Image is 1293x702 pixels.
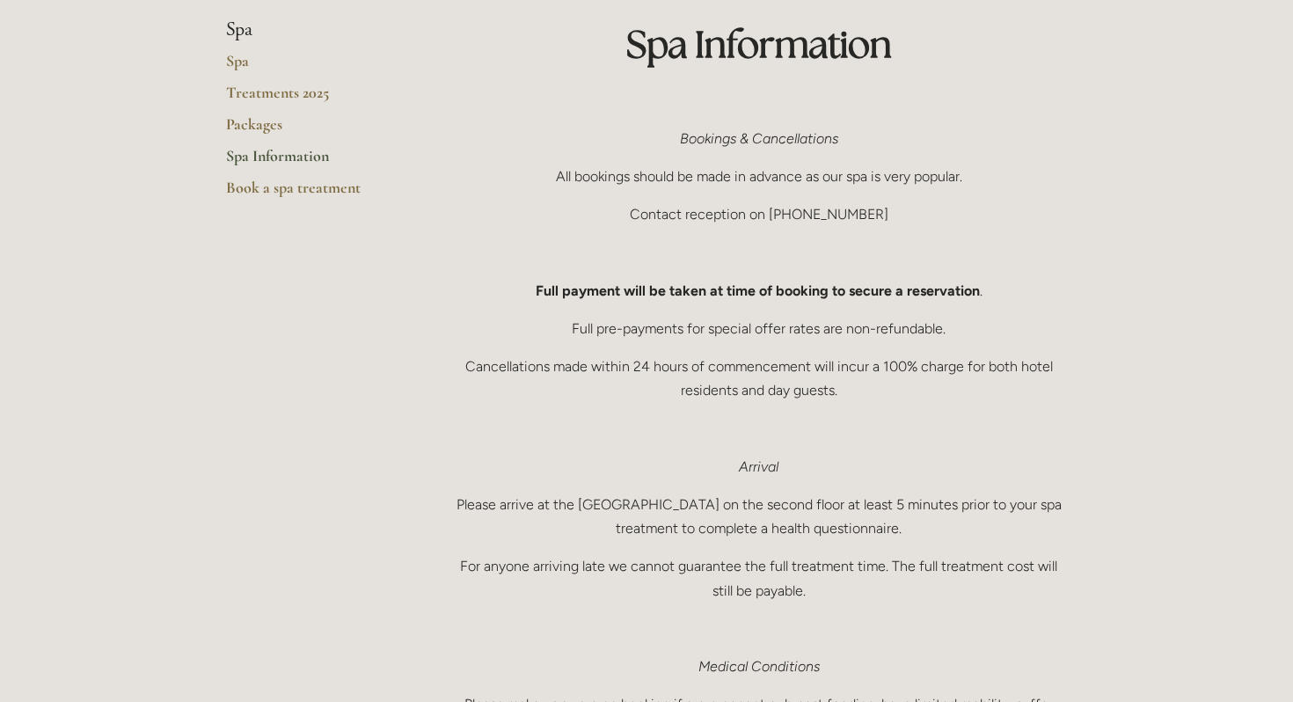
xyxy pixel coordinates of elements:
em: Bookings & Cancellations [680,130,838,147]
p: Please arrive at the [GEOGRAPHIC_DATA] on the second floor at least 5 minutes prior to your spa t... [450,493,1067,540]
a: Packages [226,114,394,146]
li: Spa [226,18,394,41]
a: Treatments 2025 [226,83,394,114]
a: Spa [226,51,394,83]
p: . [450,279,1067,303]
a: Book a spa treatment [226,178,394,209]
p: Cancellations made within 24 hours of commencement will incur a 100% charge for both hotel reside... [450,355,1067,402]
p: Full pre-payments for special offer rates are non-refundable. [450,317,1067,340]
strong: Full payment will be taken at time of booking to secure a reservation [536,282,980,299]
p: All bookings should be made in advance as our spa is very popular. [450,165,1067,188]
p: Contact reception on [PHONE_NUMBER] [450,202,1067,226]
strong: Spa Information [626,20,892,68]
a: Spa Information [226,146,394,178]
em: Medical Conditions [698,658,820,675]
em: Arrival [739,458,778,475]
p: For anyone arriving late we cannot guarantee the full treatment time. The full treatment cost wil... [450,554,1067,602]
